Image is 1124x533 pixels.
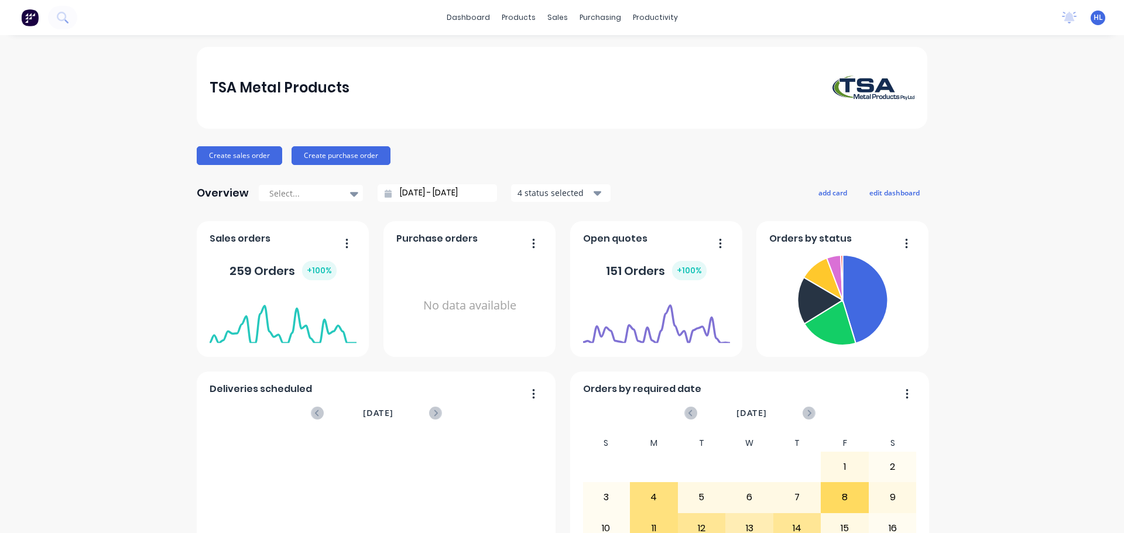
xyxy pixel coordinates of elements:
div: S [869,435,917,452]
span: Orders by status [769,232,852,246]
span: Purchase orders [396,232,478,246]
div: W [725,435,773,452]
div: Overview [197,181,249,205]
span: Open quotes [583,232,647,246]
img: TSA Metal Products [832,75,914,100]
span: HL [1094,12,1103,23]
div: sales [542,9,574,26]
img: Factory [21,9,39,26]
span: [DATE] [736,407,767,419]
div: 8 [821,483,868,512]
button: 4 status selected [511,184,611,202]
div: F [821,435,869,452]
div: M [630,435,678,452]
div: + 100 % [672,261,707,280]
div: T [773,435,821,452]
div: 9 [869,483,916,512]
span: [DATE] [363,407,393,419]
div: 2 [869,452,916,482]
a: dashboard [441,9,496,26]
div: No data available [396,250,543,361]
div: productivity [627,9,684,26]
div: TSA Metal Products [210,76,349,99]
div: + 100 % [302,261,337,280]
div: 4 [630,483,677,512]
button: Create sales order [197,146,282,165]
button: add card [811,185,855,200]
div: 259 Orders [229,261,337,280]
button: edit dashboard [862,185,927,200]
div: 4 status selected [518,187,591,199]
span: Sales orders [210,232,270,246]
span: Deliveries scheduled [210,382,312,396]
div: T [678,435,726,452]
div: 1 [821,452,868,482]
div: 6 [726,483,773,512]
div: products [496,9,542,26]
div: S [582,435,630,452]
div: 3 [583,483,630,512]
div: 5 [678,483,725,512]
div: 7 [774,483,821,512]
div: purchasing [574,9,627,26]
button: Create purchase order [292,146,390,165]
div: 151 Orders [606,261,707,280]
